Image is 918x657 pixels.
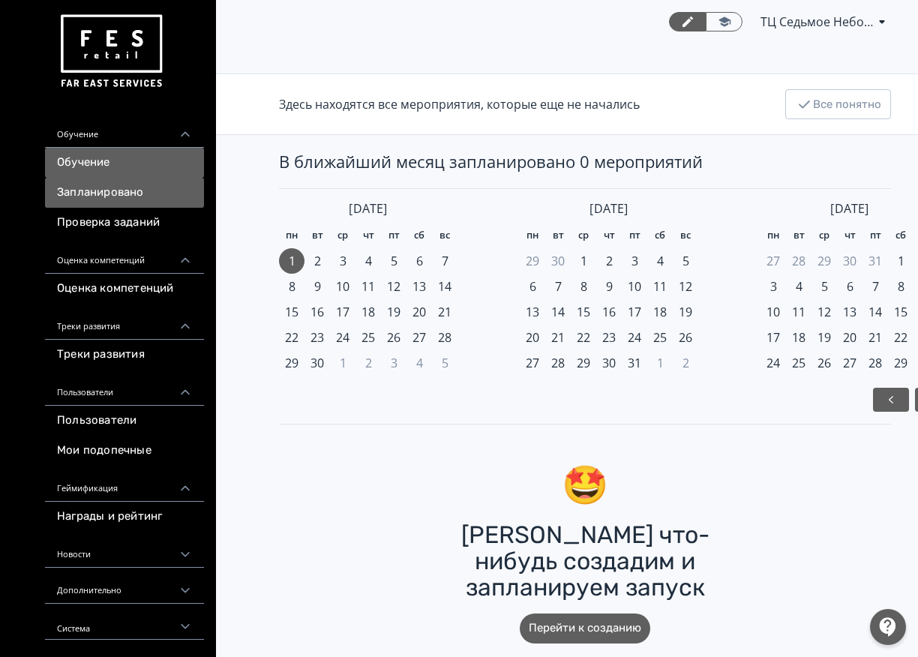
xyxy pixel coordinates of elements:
span: 7 [872,277,879,295]
span: 4 [416,354,423,372]
div: [DATE] [520,201,698,217]
span: вс [680,228,691,243]
span: 5 [442,354,448,372]
span: вт [553,228,564,243]
span: 23 [310,328,324,346]
span: 1 [340,354,346,372]
span: 26 [679,328,692,346]
span: пн [286,228,298,243]
span: 24 [628,328,641,346]
div: Здесь находятся все мероприятия, которые еще не начались [279,95,640,113]
span: 2 [606,252,613,270]
span: вт [793,228,805,243]
button: Все понятно [785,89,891,119]
span: 27 [526,354,539,372]
a: Мои подопечные [45,436,204,466]
span: 9 [314,277,321,295]
span: 13 [526,303,539,321]
span: 21 [868,328,882,346]
span: 1 [289,252,295,270]
span: 21 [551,328,565,346]
span: 14 [438,277,451,295]
span: 3 [391,354,397,372]
span: сб [655,228,665,243]
span: вс [439,228,450,243]
span: 12 [679,277,692,295]
span: 10 [336,277,349,295]
span: 2 [365,354,372,372]
span: 1 [898,252,904,270]
span: 24 [336,328,349,346]
span: 22 [285,328,298,346]
span: 8 [580,277,587,295]
a: Оценка компетенций [45,274,204,304]
div: [PERSON_NAME] что-нибудь создадим и запланируем запуск [427,522,742,601]
span: 4 [657,252,664,270]
span: 22 [894,328,907,346]
span: сб [895,228,906,243]
span: 26 [387,328,400,346]
span: 18 [792,328,805,346]
span: 30 [843,252,856,270]
span: 20 [843,328,856,346]
span: 5 [682,252,689,270]
span: 12 [817,303,831,321]
div: 🤩 [562,460,608,510]
span: 15 [285,303,298,321]
div: Система [45,604,204,640]
span: 14 [868,303,882,321]
span: 1 [657,354,664,372]
span: 2 [314,252,321,270]
span: 3 [631,252,638,270]
a: Награды и рейтинг [45,502,204,532]
span: 29 [577,354,590,372]
span: 27 [412,328,426,346]
span: 1 [580,252,587,270]
span: 17 [766,328,780,346]
span: 5 [821,277,828,295]
div: Пользователи [45,370,204,406]
span: 31 [628,354,641,372]
div: Новости [45,532,204,568]
span: 18 [653,303,667,321]
a: Обучение [45,148,204,178]
a: Треки развития [45,340,204,370]
img: https://files.teachbase.ru/system/account/57463/logo/medium-936fc5084dd2c598f50a98b9cbe0469a.png [57,9,165,94]
span: 3 [770,277,777,295]
span: ср [819,228,829,243]
span: 17 [336,303,349,321]
span: 24 [766,354,780,372]
span: 16 [602,303,616,321]
span: вт [312,228,323,243]
span: 28 [551,354,565,372]
span: 15 [577,303,590,321]
span: 28 [792,252,805,270]
span: 20 [412,303,426,321]
span: 25 [792,354,805,372]
span: 20 [526,328,539,346]
span: 13 [412,277,426,295]
span: ср [337,228,348,243]
span: 4 [796,277,802,295]
span: 31 [868,252,882,270]
span: 30 [602,354,616,372]
span: ср [578,228,589,243]
div: [DATE] [279,201,457,217]
span: 30 [551,252,565,270]
span: 11 [361,277,375,295]
span: пт [629,228,640,243]
span: 25 [361,328,375,346]
span: 10 [628,277,641,295]
span: 23 [602,328,616,346]
span: 14 [551,303,565,321]
span: пн [767,228,779,243]
span: 13 [843,303,856,321]
span: 16 [310,303,324,321]
div: Обучение [45,112,204,148]
span: 22 [577,328,590,346]
span: 17 [628,303,641,321]
span: сб [414,228,424,243]
span: 5 [391,252,397,270]
span: 8 [898,277,904,295]
span: 27 [843,354,856,372]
